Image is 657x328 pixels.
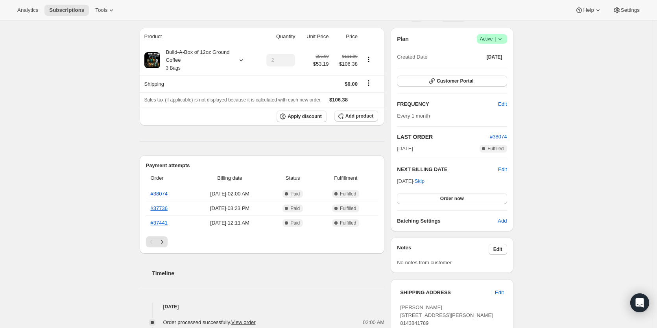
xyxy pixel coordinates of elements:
[397,100,498,108] h2: FREQUENCY
[340,191,356,197] span: Fulfilled
[49,7,84,13] span: Subscriptions
[290,191,300,197] span: Paid
[333,60,357,68] span: $106.38
[272,174,313,182] span: Status
[490,286,508,299] button: Edit
[334,111,378,122] button: Add product
[487,146,504,152] span: Fulfilled
[345,81,358,87] span: $0.00
[288,113,322,120] span: Apply discount
[630,293,649,312] div: Open Intercom Messenger
[231,319,256,325] a: View order
[146,170,190,187] th: Order
[95,7,107,13] span: Tools
[397,217,498,225] h6: Batching Settings
[151,191,168,197] a: #38074
[313,60,329,68] span: $53.19
[480,35,504,43] span: Active
[493,215,511,227] button: Add
[157,236,168,247] button: Next
[397,260,452,265] span: No notes from customer
[490,133,507,141] button: #38074
[397,244,489,255] h3: Notes
[493,246,502,252] span: Edit
[397,35,409,43] h2: Plan
[583,7,594,13] span: Help
[570,5,606,16] button: Help
[146,162,378,170] h2: Payment attempts
[489,244,507,255] button: Edit
[397,133,490,141] h2: LAST ORDER
[400,304,493,326] span: [PERSON_NAME] [STREET_ADDRESS][PERSON_NAME] 8143841789
[340,220,356,226] span: Fulfilled
[90,5,120,16] button: Tools
[13,5,43,16] button: Analytics
[362,55,375,64] button: Product actions
[151,220,168,226] a: #37441
[329,97,348,103] span: $106.38
[487,54,502,60] span: [DATE]
[495,36,496,42] span: |
[415,177,424,185] span: Skip
[163,319,256,325] span: Order processed successfully.
[490,134,507,140] a: #38074
[608,5,644,16] button: Settings
[363,319,384,326] span: 02:00 AM
[397,166,498,173] h2: NEXT BILLING DATE
[362,79,375,87] button: Shipping actions
[400,289,495,297] h3: SHIPPING ADDRESS
[146,236,378,247] nav: Pagination
[397,145,413,153] span: [DATE]
[498,166,507,173] button: Edit
[140,303,385,311] h4: [DATE]
[493,98,511,111] button: Edit
[166,65,181,71] small: 3 Bags
[397,53,427,61] span: Created Date
[256,28,298,45] th: Quantity
[621,7,640,13] span: Settings
[316,54,328,59] small: $55.99
[340,205,356,212] span: Fulfilled
[397,193,507,204] button: Order now
[160,48,231,72] div: Build-A-Box of 12oz Ground Coffee
[152,269,385,277] h2: Timeline
[290,220,300,226] span: Paid
[440,195,464,202] span: Order now
[192,205,268,212] span: [DATE] · 03:23 PM
[192,219,268,227] span: [DATE] · 12:11 AM
[192,174,268,182] span: Billing date
[482,52,507,63] button: [DATE]
[44,5,89,16] button: Subscriptions
[140,28,256,45] th: Product
[151,205,168,211] a: #37736
[144,97,322,103] span: Sales tax (if applicable) is not displayed because it is calculated with each new order.
[495,289,504,297] span: Edit
[345,113,373,119] span: Add product
[277,111,327,122] button: Apply discount
[17,7,38,13] span: Analytics
[397,113,430,119] span: Every 1 month
[297,28,331,45] th: Unit Price
[397,178,424,184] span: [DATE] ·
[140,75,256,92] th: Shipping
[144,52,160,68] img: product img
[342,54,358,59] small: $111.98
[331,28,360,45] th: Price
[397,76,507,87] button: Customer Portal
[410,175,429,188] button: Skip
[498,217,507,225] span: Add
[498,100,507,108] span: Edit
[192,190,268,198] span: [DATE] · 02:00 AM
[290,205,300,212] span: Paid
[318,174,373,182] span: Fulfillment
[437,78,473,84] span: Customer Portal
